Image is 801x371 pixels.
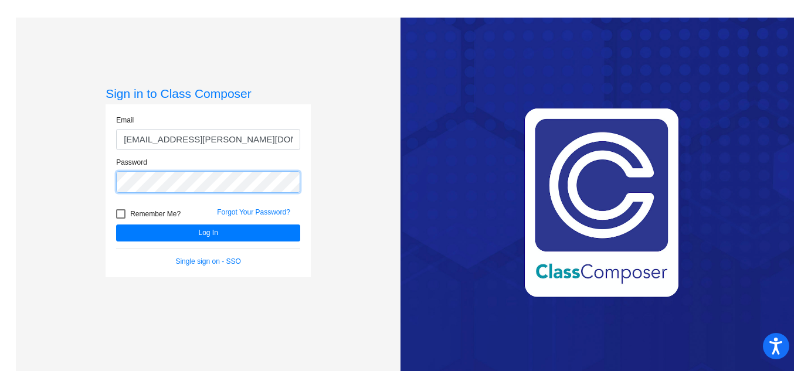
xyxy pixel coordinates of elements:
h3: Sign in to Class Composer [106,86,311,101]
label: Password [116,157,147,168]
label: Email [116,115,134,125]
button: Log In [116,224,300,241]
span: Remember Me? [130,207,181,221]
a: Single sign on - SSO [175,257,240,266]
a: Forgot Your Password? [217,208,290,216]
